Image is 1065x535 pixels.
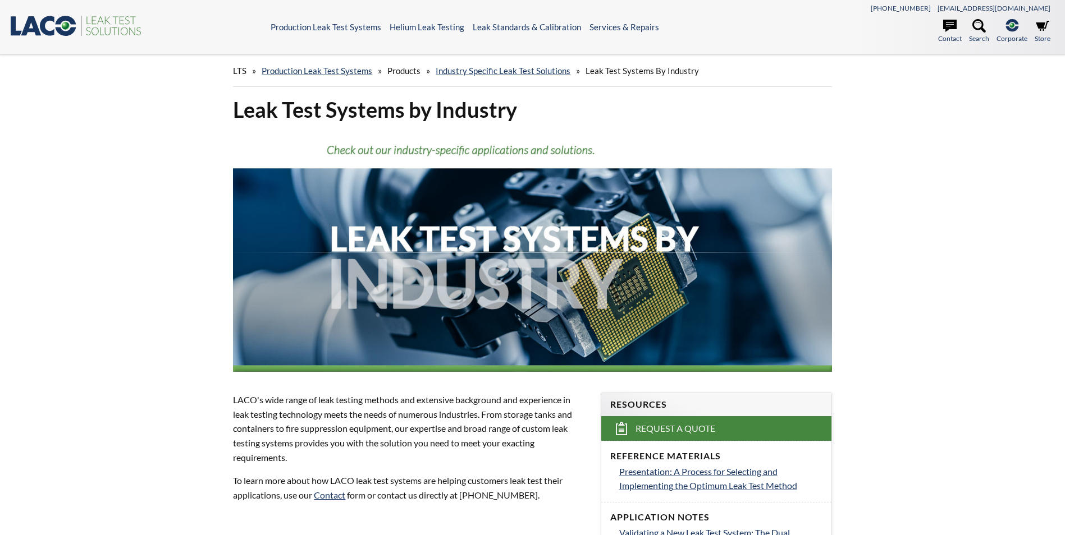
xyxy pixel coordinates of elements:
img: Leak Test Systems by Industry header [233,132,831,372]
a: Industry Specific Leak Test Solutions [436,66,570,76]
p: To learn more about how LACO leak test systems are helping customers leak test their applications... [233,473,587,502]
h4: Resources [610,399,822,411]
h4: Reference Materials [610,450,822,462]
div: » » » » [233,55,831,87]
a: Services & Repairs [589,22,659,32]
a: [PHONE_NUMBER] [871,4,931,12]
a: Production Leak Test Systems [271,22,381,32]
a: Leak Standards & Calibration [473,22,581,32]
h4: Application Notes [610,511,822,523]
span: Leak Test Systems by Industry [586,66,699,76]
span: Corporate [997,33,1027,44]
a: [EMAIL_ADDRESS][DOMAIN_NAME] [938,4,1050,12]
a: Helium Leak Testing [390,22,464,32]
a: Contact [314,490,345,500]
a: Presentation: A Process for Selecting and Implementing the Optimum Leak Test Method [619,464,822,493]
a: Contact [938,19,962,44]
p: LACO's wide range of leak testing methods and extensive background and experience in leak testing... [233,393,587,464]
h1: Leak Test Systems by Industry [233,96,831,123]
span: LTS [233,66,246,76]
span: Request a Quote [636,423,715,435]
a: Search [969,19,989,44]
a: Store [1035,19,1050,44]
span: Products [387,66,420,76]
a: Request a Quote [601,416,831,441]
a: Production Leak Test Systems [262,66,372,76]
span: Presentation: A Process for Selecting and Implementing the Optimum Leak Test Method [619,466,797,491]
